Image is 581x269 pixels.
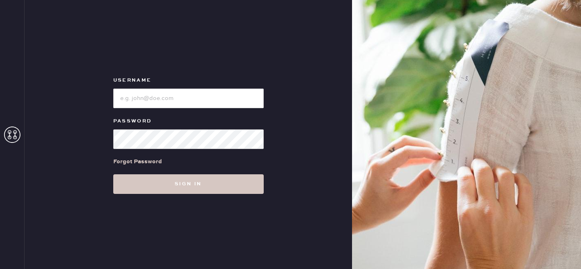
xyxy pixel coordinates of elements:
[113,174,264,194] button: Sign in
[113,89,264,108] input: e.g. john@doe.com
[113,116,264,126] label: Password
[113,149,162,174] a: Forgot Password
[113,76,264,85] label: Username
[113,157,162,166] div: Forgot Password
